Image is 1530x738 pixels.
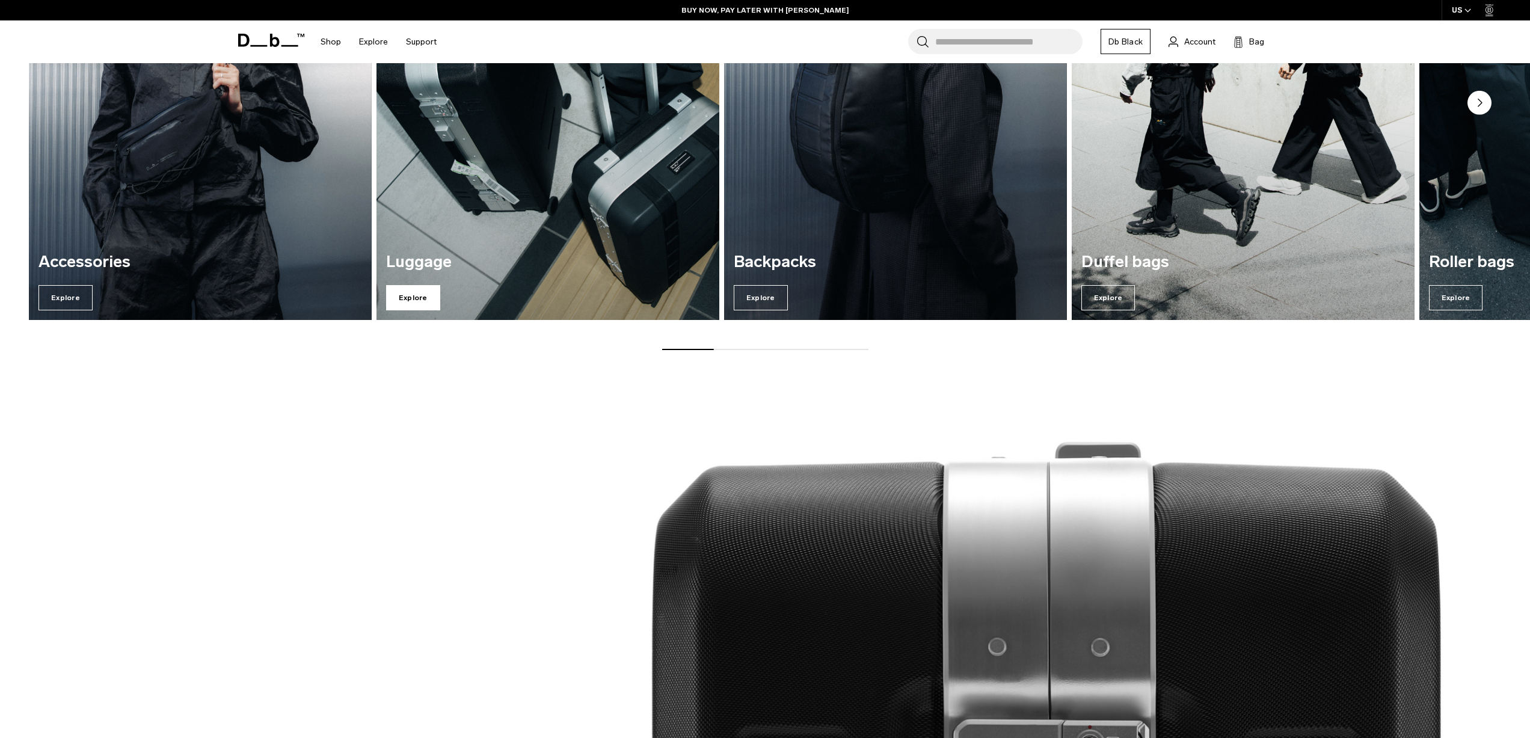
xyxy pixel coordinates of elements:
[1184,35,1215,48] span: Account
[1081,285,1135,310] span: Explore
[312,20,446,63] nav: Main Navigation
[1234,34,1264,49] button: Bag
[681,5,849,16] a: BUY NOW, PAY LATER WITH [PERSON_NAME]
[734,285,788,310] span: Explore
[38,253,362,271] h3: Accessories
[1101,29,1151,54] a: Db Black
[1429,285,1483,310] span: Explore
[406,20,437,63] a: Support
[1249,35,1264,48] span: Bag
[1467,91,1492,117] button: Next slide
[1169,34,1215,49] a: Account
[38,285,93,310] span: Explore
[386,285,440,310] span: Explore
[1081,253,1405,271] h3: Duffel bags
[359,20,388,63] a: Explore
[386,253,710,271] h3: Luggage
[321,20,341,63] a: Shop
[734,253,1057,271] h3: Backpacks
